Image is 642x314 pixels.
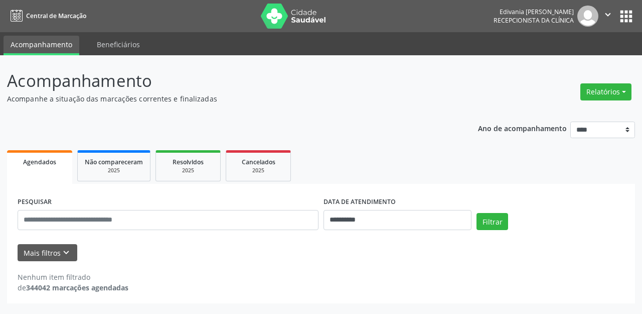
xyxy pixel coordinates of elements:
[18,194,52,210] label: PESQUISAR
[494,16,574,25] span: Recepcionista da clínica
[478,122,567,134] p: Ano de acompanhamento
[90,36,147,53] a: Beneficiários
[494,8,574,16] div: Edivania [PERSON_NAME]
[18,282,128,293] div: de
[4,36,79,55] a: Acompanhamento
[598,6,617,27] button: 
[602,9,613,20] i: 
[26,283,128,292] strong: 344042 marcações agendadas
[26,12,86,20] span: Central de Marcação
[476,213,508,230] button: Filtrar
[61,247,72,258] i: keyboard_arrow_down
[173,158,204,166] span: Resolvidos
[580,83,631,100] button: Relatórios
[18,244,77,262] button: Mais filtroskeyboard_arrow_down
[233,167,283,174] div: 2025
[242,158,275,166] span: Cancelados
[18,272,128,282] div: Nenhum item filtrado
[577,6,598,27] img: img
[7,93,446,104] p: Acompanhe a situação das marcações correntes e finalizadas
[324,194,396,210] label: DATA DE ATENDIMENTO
[7,8,86,24] a: Central de Marcação
[163,167,213,174] div: 2025
[85,167,143,174] div: 2025
[7,68,446,93] p: Acompanhamento
[617,8,635,25] button: apps
[85,158,143,166] span: Não compareceram
[23,158,56,166] span: Agendados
